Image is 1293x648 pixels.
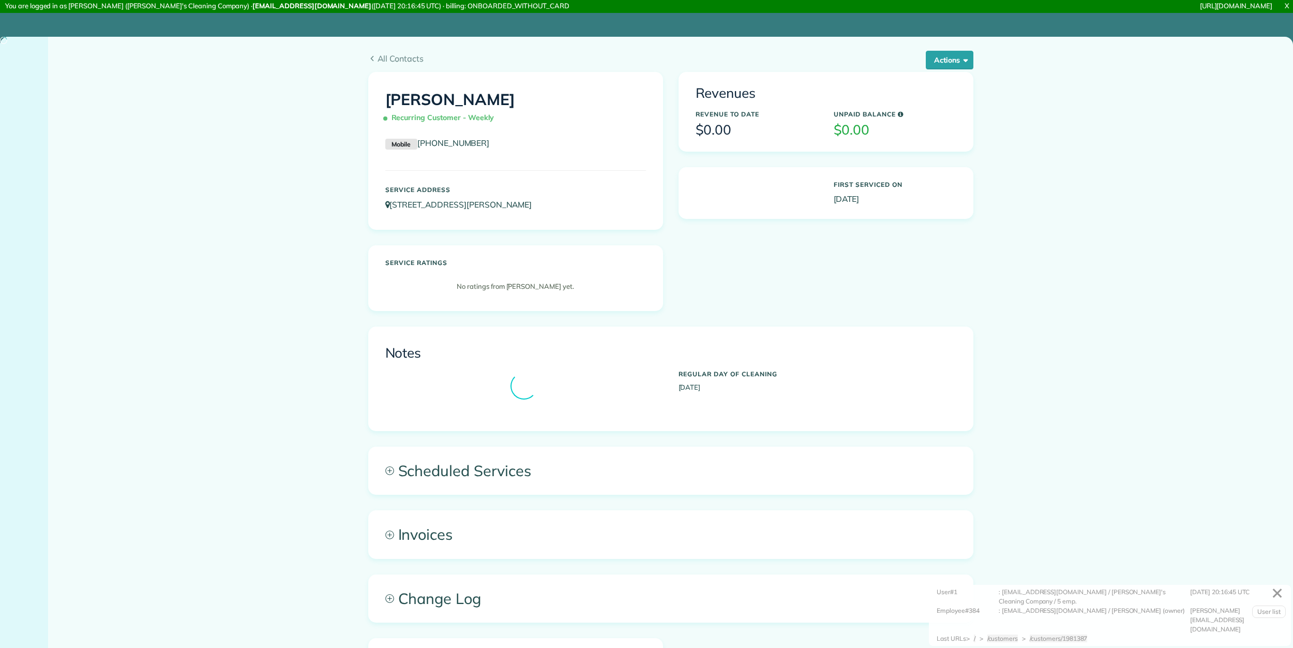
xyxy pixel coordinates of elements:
[1252,606,1286,618] a: User list
[696,86,956,101] h3: Revenues
[390,282,641,292] p: No ratings from [PERSON_NAME] yet.
[974,635,975,642] span: /
[1030,635,1087,642] span: /customers/1981387
[369,447,973,494] a: Scheduled Services
[385,199,542,210] a: [STREET_ADDRESS][PERSON_NAME]
[696,111,818,117] h5: Revenue to Date
[999,606,1190,634] div: : [EMAIL_ADDRESS][DOMAIN_NAME] / [PERSON_NAME] (owner)
[1266,581,1288,606] a: ✕
[385,109,499,127] span: Recurring Customer - Weekly
[834,123,956,138] h3: $0.00
[987,635,1018,642] span: /customers
[1200,2,1272,10] a: [URL][DOMAIN_NAME]
[385,139,417,150] small: Mobile
[679,371,956,377] h5: Regular day of cleaning
[926,51,973,69] button: Actions
[252,2,371,10] strong: [EMAIL_ADDRESS][DOMAIN_NAME]
[966,634,1092,643] div: > > >
[937,606,999,634] div: Employee#384
[378,52,973,65] span: All Contacts
[385,138,490,148] a: Mobile[PHONE_NUMBER]
[696,123,818,138] h3: $0.00
[385,186,646,193] h5: Service Address
[385,91,646,127] h1: [PERSON_NAME]
[385,259,646,266] h5: Service ratings
[834,193,956,205] p: [DATE]
[937,587,999,606] div: User#1
[671,365,964,393] div: [DATE]
[369,575,973,622] a: Change Log
[999,587,1190,606] div: : [EMAIL_ADDRESS][DOMAIN_NAME] / [PERSON_NAME]'s Cleaning Company / 5 emp.
[368,52,973,65] a: All Contacts
[937,634,966,643] div: Last URLs
[385,346,956,361] h3: Notes
[834,111,956,117] h5: Unpaid Balance
[1190,587,1283,606] div: [DATE] 20:16:45 UTC
[369,511,973,558] a: Invoices
[834,181,956,188] h5: First Serviced On
[1190,606,1283,634] div: [PERSON_NAME][EMAIL_ADDRESS][DOMAIN_NAME]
